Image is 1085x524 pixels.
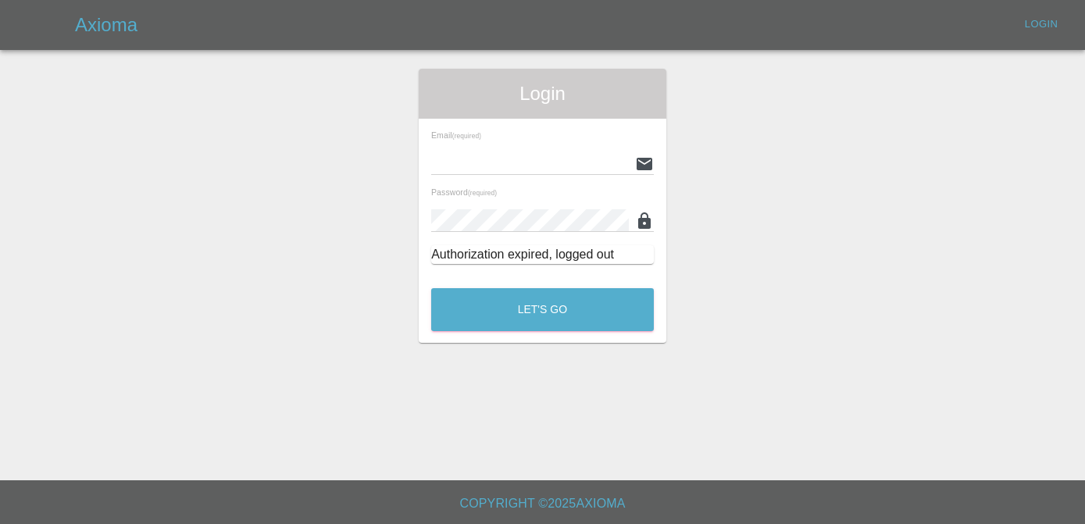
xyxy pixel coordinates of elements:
[1016,12,1066,37] a: Login
[431,81,654,106] span: Login
[468,190,497,197] small: (required)
[75,12,137,37] h5: Axioma
[12,493,1073,515] h6: Copyright © 2025 Axioma
[431,130,481,140] span: Email
[431,288,654,331] button: Let's Go
[452,133,481,140] small: (required)
[431,187,497,197] span: Password
[431,245,654,264] div: Authorization expired, logged out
